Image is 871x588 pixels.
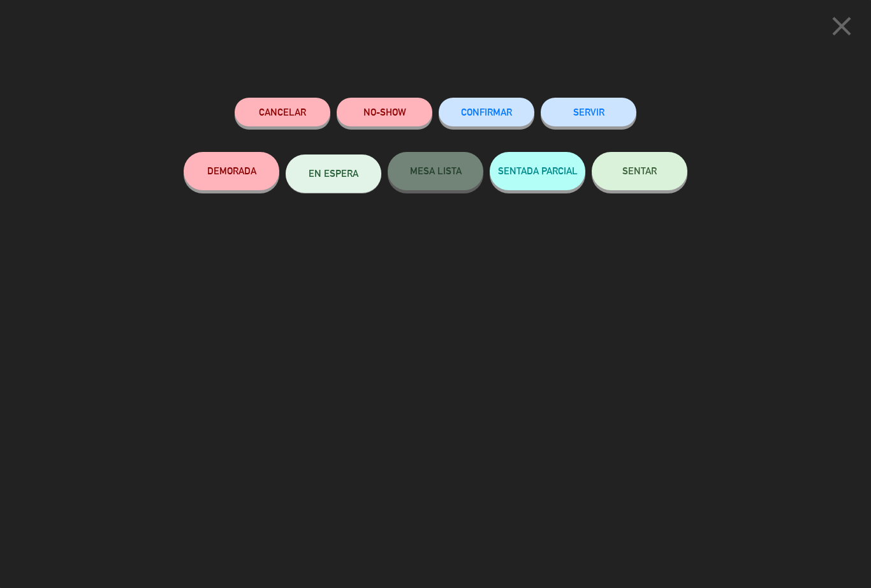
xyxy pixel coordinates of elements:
[592,152,687,190] button: SENTAR
[822,10,861,47] button: close
[461,107,512,117] span: CONFIRMAR
[541,98,636,126] button: SERVIR
[235,98,330,126] button: Cancelar
[184,152,279,190] button: DEMORADA
[286,155,381,193] button: EN ESPERA
[490,152,585,190] button: SENTADA PARCIAL
[388,152,483,190] button: MESA LISTA
[622,165,657,176] span: SENTAR
[826,10,858,42] i: close
[439,98,534,126] button: CONFIRMAR
[337,98,432,126] button: NO-SHOW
